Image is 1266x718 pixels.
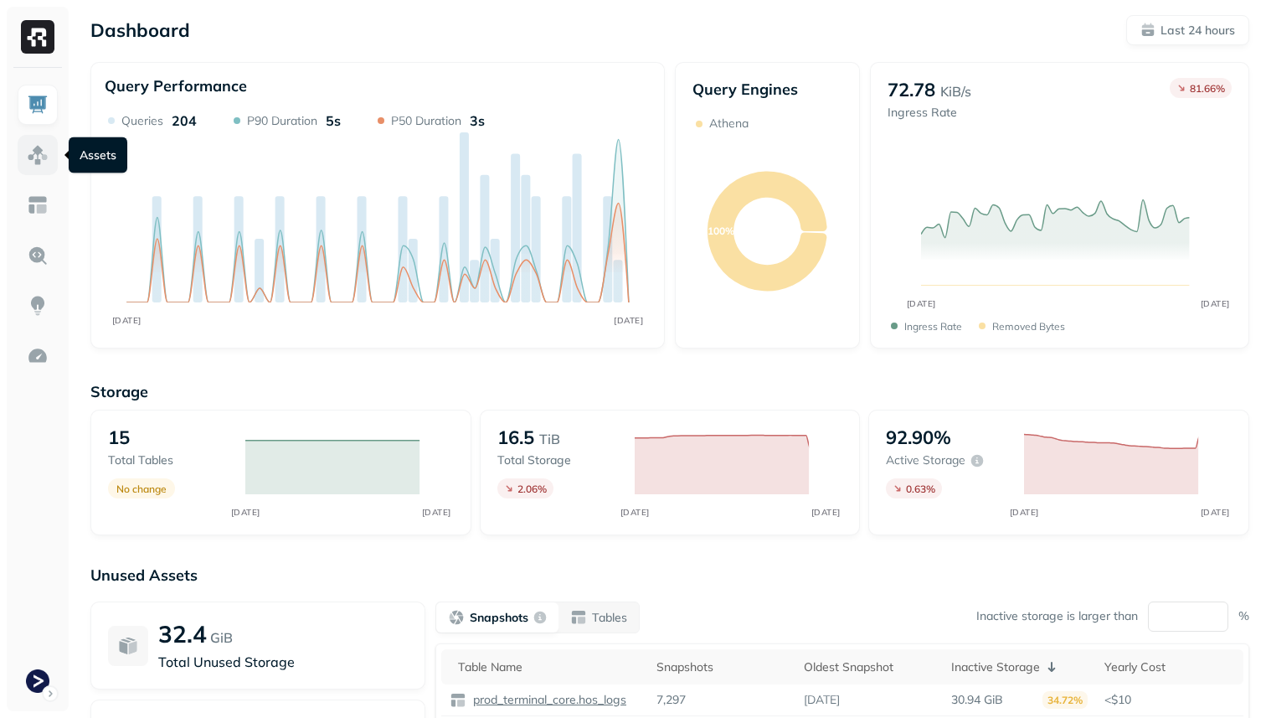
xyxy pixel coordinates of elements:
[497,452,618,468] p: Total storage
[1190,82,1225,95] p: 81.66 %
[620,507,650,518] tspan: [DATE]
[1200,298,1229,309] tspan: [DATE]
[656,692,686,708] p: 7,297
[158,619,207,648] p: 32.4
[1104,659,1235,675] div: Yearly Cost
[27,345,49,367] img: Optimization
[539,429,560,449] p: TiB
[108,426,130,449] p: 15
[470,692,626,708] p: prod_terminal_core.hos_logs
[517,483,547,495] p: 2.06 %
[27,144,49,166] img: Assets
[886,426,951,449] p: 92.90%
[992,320,1065,333] p: Removed bytes
[976,608,1138,624] p: Inactive storage is larger than
[1104,692,1235,708] p: <$10
[888,105,971,121] p: Ingress Rate
[90,18,190,42] p: Dashboard
[1009,507,1038,518] tspan: [DATE]
[886,452,965,468] p: Active storage
[210,628,233,648] p: GiB
[108,452,229,468] p: Total tables
[906,298,935,309] tspan: [DATE]
[422,507,451,518] tspan: [DATE]
[906,483,935,495] p: 0.63 %
[951,659,1040,675] p: Inactive Storage
[26,669,49,693] img: Terminal
[116,483,167,495] p: No change
[231,507,260,518] tspan: [DATE]
[804,659,934,675] div: Oldest Snapshot
[21,20,54,54] img: Ryft
[1200,507,1229,518] tspan: [DATE]
[904,320,962,333] p: Ingress Rate
[158,652,408,672] p: Total Unused Storage
[90,382,1249,401] p: Storage
[692,80,842,99] p: Query Engines
[1042,691,1088,709] p: 34.72%
[27,94,49,116] img: Dashboard
[172,112,197,129] p: 204
[592,610,627,626] p: Tables
[247,113,317,129] p: P90 Duration
[811,507,841,518] tspan: [DATE]
[951,692,1003,708] p: 30.94 GiB
[69,137,127,173] div: Assets
[27,245,49,266] img: Query Explorer
[121,113,163,129] p: Queries
[466,692,626,708] a: prod_terminal_core.hos_logs
[90,566,1249,585] p: Unused Assets
[940,81,971,101] p: KiB/s
[1126,15,1249,45] button: Last 24 hours
[497,426,534,449] p: 16.5
[1238,608,1249,624] p: %
[112,315,142,326] tspan: [DATE]
[391,113,461,129] p: P50 Duration
[614,315,643,326] tspan: [DATE]
[326,112,341,129] p: 5s
[804,692,840,708] p: [DATE]
[27,194,49,216] img: Asset Explorer
[709,116,749,132] p: Athena
[105,76,247,96] p: Query Performance
[470,112,485,129] p: 3s
[458,659,640,675] div: Table Name
[708,225,734,237] text: 100%
[888,78,935,101] p: 72.78
[656,659,787,675] div: Snapshots
[470,610,528,626] p: Snapshots
[27,295,49,317] img: Insights
[1160,23,1235,39] p: Last 24 hours
[450,692,466,709] img: table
